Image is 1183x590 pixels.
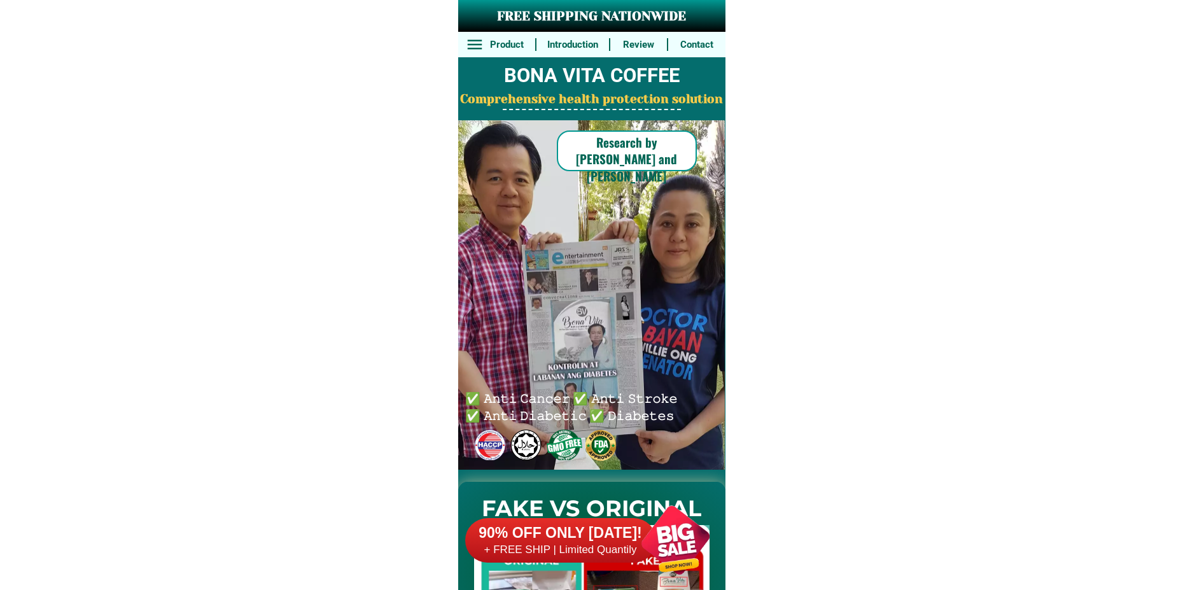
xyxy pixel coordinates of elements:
[485,38,528,52] h6: Product
[458,7,725,26] h3: FREE SHIPPING NATIONWIDE
[458,61,725,91] h2: BONA VITA COFFEE
[458,492,725,526] h2: FAKE VS ORIGINAL
[465,543,656,557] h6: + FREE SHIP | Limited Quantily
[617,38,661,52] h6: Review
[458,90,725,109] h2: Comprehensive health protection solution
[675,38,718,52] h6: Contact
[465,389,683,423] h6: ✅ 𝙰𝚗𝚝𝚒 𝙲𝚊𝚗𝚌𝚎𝚛 ✅ 𝙰𝚗𝚝𝚒 𝚂𝚝𝚛𝚘𝚔𝚎 ✅ 𝙰𝚗𝚝𝚒 𝙳𝚒𝚊𝚋𝚎𝚝𝚒𝚌 ✅ 𝙳𝚒𝚊𝚋𝚎𝚝𝚎𝚜
[557,134,697,185] h6: Research by [PERSON_NAME] and [PERSON_NAME]
[465,524,656,543] h6: 90% OFF ONLY [DATE]!
[543,38,602,52] h6: Introduction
